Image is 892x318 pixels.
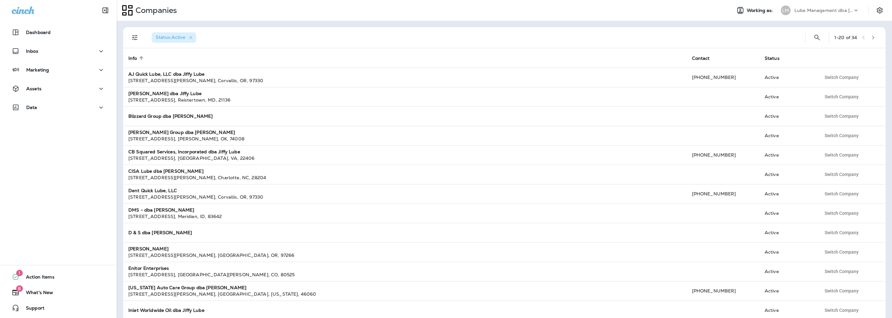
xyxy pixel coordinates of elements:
td: [PHONE_NUMBER] [687,145,759,165]
span: Contact [692,55,718,61]
button: Switch Company [821,228,862,237]
button: Dashboard [6,26,110,39]
strong: [US_STATE] Auto Care Group dba [PERSON_NAME] [128,285,246,291]
span: Switch Company [825,289,859,293]
strong: Inlet Worldwide Oil dba Jiffy Lube [128,307,205,313]
button: Marketing [6,63,110,76]
span: Switch Company [825,230,859,235]
button: Switch Company [821,92,862,102]
div: [STREET_ADDRESS] , Reistertown , MD , 21136 [128,97,682,103]
span: Action Items [19,274,54,282]
td: Active [759,242,816,262]
span: Switch Company [825,133,859,138]
span: Switch Company [825,75,859,80]
button: Switch Company [821,247,862,257]
td: [PHONE_NUMBER] [687,184,759,203]
div: 1 - 20 of 34 [834,35,857,40]
span: Support [19,305,44,313]
button: Switch Company [821,189,862,199]
strong: [PERSON_NAME] dba Jiffy Lube [128,91,202,96]
button: Inbox [6,45,110,58]
span: Info [128,56,137,61]
button: Data [6,101,110,114]
button: Switch Company [821,305,862,315]
td: Active [759,262,816,281]
span: Status : Active [156,34,185,40]
strong: D & S dba [PERSON_NAME] [128,230,192,236]
p: Companies [133,5,177,15]
p: Data [26,105,37,110]
button: Filters [128,31,141,44]
td: Active [759,281,816,301]
button: Assets [6,82,110,95]
span: Switch Company [825,114,859,118]
strong: Blizzard Group dba [PERSON_NAME] [128,113,213,119]
button: Collapse Sidebar [96,4,114,17]
span: Switch Company [825,269,859,274]
div: [STREET_ADDRESS][PERSON_NAME] , Corvallis , OR , 97330 [128,77,682,84]
td: [PHONE_NUMBER] [687,281,759,301]
div: [STREET_ADDRESS] , [GEOGRAPHIC_DATA] , VA , 22406 [128,155,682,161]
span: Switch Company [825,192,859,196]
div: Status:Active [152,32,196,43]
strong: CB Squared Services, Incorporated dba Jiffy Lube [128,149,240,155]
span: What's New [19,290,53,298]
td: Active [759,87,816,106]
span: 8 [16,285,23,292]
td: Active [759,106,816,126]
button: Switch Company [821,150,862,160]
button: Switch Company [821,72,862,82]
button: Switch Company [821,286,862,296]
strong: DMS - dba [PERSON_NAME] [128,207,194,213]
td: Active [759,165,816,184]
button: 1Action Items [6,270,110,283]
button: Support [6,302,110,314]
strong: [PERSON_NAME] [128,246,169,252]
button: Switch Company [821,267,862,276]
span: Switch Company [825,211,859,215]
p: Assets [26,86,41,91]
span: Switch Company [825,94,859,99]
div: [STREET_ADDRESS][PERSON_NAME] , [GEOGRAPHIC_DATA] , OR , 97266 [128,252,682,258]
td: Active [759,184,816,203]
div: [STREET_ADDRESS] , Meridian , ID , 83642 [128,213,682,220]
p: Dashboard [26,30,51,35]
div: [STREET_ADDRESS] , [PERSON_NAME] , OK , 74008 [128,136,682,142]
span: Status [765,55,788,61]
p: Lube Management dba [PERSON_NAME] [794,8,853,13]
button: Search Companies [811,31,824,44]
td: Active [759,203,816,223]
td: Active [759,68,816,87]
span: Switch Company [825,153,859,157]
button: Switch Company [821,208,862,218]
div: LM [781,5,791,15]
div: [STREET_ADDRESS] , [GEOGRAPHIC_DATA][PERSON_NAME] , CO , 80525 [128,271,682,278]
span: Info [128,55,146,61]
div: [STREET_ADDRESS][PERSON_NAME] , [GEOGRAPHIC_DATA] , [US_STATE] , 46060 [128,291,682,297]
div: [STREET_ADDRESS][PERSON_NAME] , Charlotte , NC , 28204 [128,174,682,181]
div: [STREET_ADDRESS][PERSON_NAME] , Corvallis , OR , 97330 [128,194,682,200]
button: Switch Company [821,170,862,179]
span: Switch Company [825,250,859,254]
strong: AJ Quick Lube, LLC dba Jiffy Lube [128,71,205,77]
strong: CISA Lube dba [PERSON_NAME] [128,168,204,174]
p: Marketing [26,67,49,72]
p: Inbox [26,49,38,54]
button: Settings [874,5,886,16]
strong: Dent Quick Lube, LLC [128,188,177,193]
button: Switch Company [821,111,862,121]
button: Switch Company [821,131,862,140]
span: Status [765,56,780,61]
td: Active [759,126,816,145]
span: Working as: [747,8,774,13]
td: Active [759,223,816,242]
td: [PHONE_NUMBER] [687,68,759,87]
button: 8What's New [6,286,110,299]
span: Switch Company [825,172,859,177]
span: 1 [16,270,23,276]
strong: [PERSON_NAME] Group dba [PERSON_NAME] [128,129,235,135]
td: Active [759,145,816,165]
span: Switch Company [825,308,859,313]
span: Contact [692,56,710,61]
strong: Enitor Enterprises [128,265,169,271]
